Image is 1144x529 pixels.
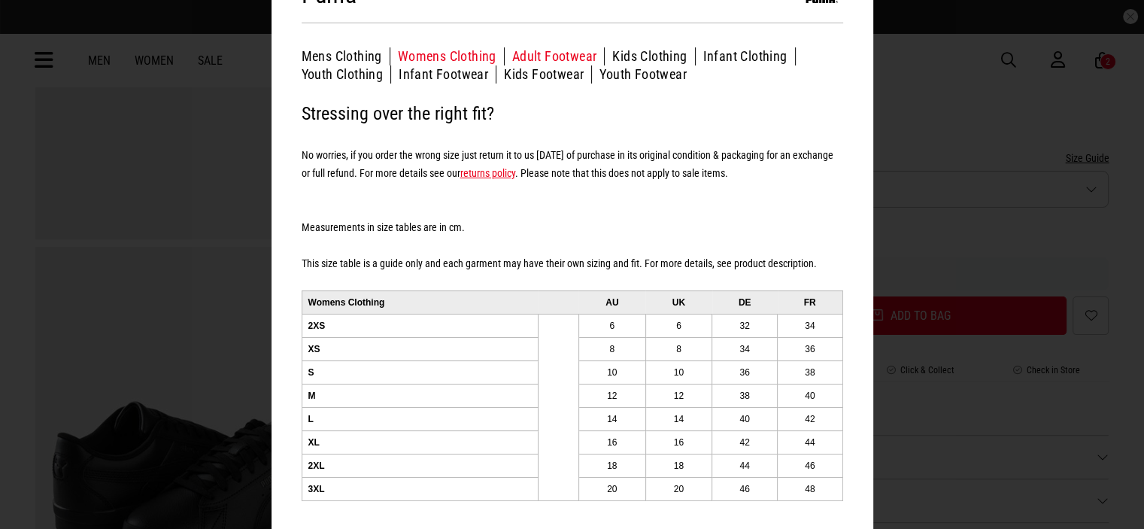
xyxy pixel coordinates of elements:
[578,454,645,477] td: 18
[578,360,645,384] td: 10
[302,65,392,84] button: Youth Clothing
[302,47,390,65] button: Mens Clothing
[578,430,645,454] td: 16
[578,290,645,314] td: AU
[778,407,842,430] td: 42
[712,407,778,430] td: 40
[302,407,538,430] td: L
[778,430,842,454] td: 44
[712,454,778,477] td: 44
[398,47,505,65] button: Womens Clothing
[778,477,842,500] td: 48
[302,360,538,384] td: S
[645,290,712,314] td: UK
[645,430,712,454] td: 16
[703,47,796,65] button: Infant Clothing
[645,314,712,337] td: 6
[302,146,843,182] h5: No worries, if you order the wrong size just return it to us [DATE] of purchase in its original c...
[778,384,842,407] td: 40
[302,337,538,360] td: XS
[302,454,538,477] td: 2XL
[645,337,712,360] td: 8
[302,99,843,129] h2: Stressing over the right fit?
[302,384,538,407] td: M
[712,337,778,360] td: 34
[778,314,842,337] td: 34
[712,430,778,454] td: 42
[578,314,645,337] td: 6
[578,407,645,430] td: 14
[512,47,605,65] button: Adult Footwear
[578,477,645,500] td: 20
[12,6,57,51] button: Open LiveChat chat widget
[712,477,778,500] td: 46
[612,47,695,65] button: Kids Clothing
[578,337,645,360] td: 8
[712,384,778,407] td: 38
[645,384,712,407] td: 12
[302,200,843,272] h5: Measurements in size tables are in cm. This size table is a guide only and each garment may have ...
[578,384,645,407] td: 12
[712,360,778,384] td: 36
[599,65,687,84] button: Youth Footwear
[645,454,712,477] td: 18
[645,360,712,384] td: 10
[778,360,842,384] td: 38
[302,314,538,337] td: 2XS
[778,290,842,314] td: FR
[302,430,538,454] td: XL
[302,477,538,500] td: 3XL
[778,337,842,360] td: 36
[712,290,778,314] td: DE
[645,477,712,500] td: 20
[778,454,842,477] td: 46
[302,290,538,314] td: Womens Clothing
[645,407,712,430] td: 14
[712,314,778,337] td: 32
[504,65,592,84] button: Kids Footwear
[460,167,515,179] a: returns policy
[399,65,496,84] button: Infant Footwear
